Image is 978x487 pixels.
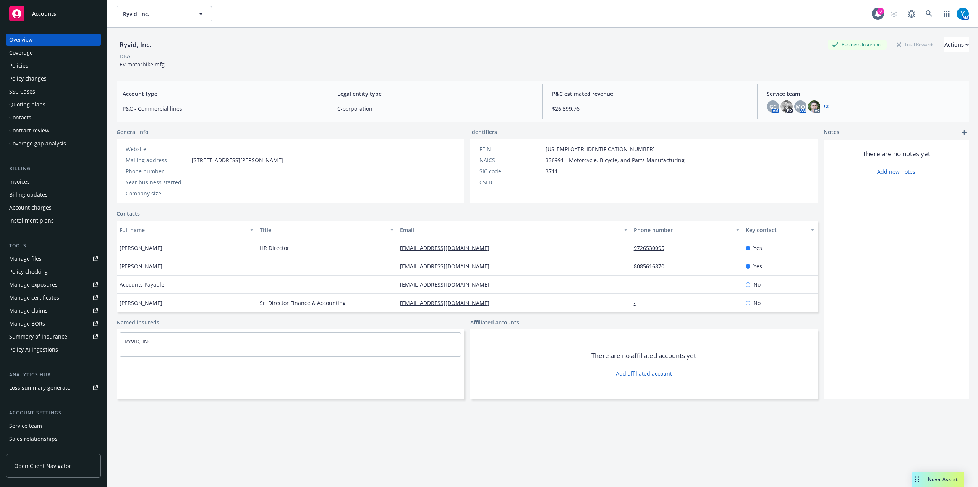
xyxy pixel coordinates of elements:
[9,111,31,124] div: Contacts
[753,281,761,289] span: No
[117,210,140,218] a: Contacts
[260,226,385,234] div: Title
[6,34,101,46] a: Overview
[886,6,902,21] a: Start snowing
[192,145,194,153] a: -
[634,244,670,252] a: 9726530095
[400,226,619,234] div: Email
[9,214,54,227] div: Installment plans
[400,281,495,288] a: [EMAIL_ADDRESS][DOMAIN_NAME]
[397,221,631,239] button: Email
[944,37,969,52] div: Actions
[14,462,71,470] span: Open Client Navigator
[117,40,154,50] div: Ryvid, Inc.
[546,145,655,153] span: [US_EMPLOYER_IDENTIFICATION_NUMBER]
[6,214,101,227] a: Installment plans
[6,85,101,98] a: SSC Cases
[117,221,257,239] button: Full name
[9,253,42,265] div: Manage files
[192,156,283,164] span: [STREET_ADDRESS][PERSON_NAME]
[746,226,806,234] div: Key contact
[120,281,164,289] span: Accounts Payable
[753,299,761,307] span: No
[117,6,212,21] button: Ryvid, Inc.
[877,8,884,15] div: 3
[125,338,153,345] a: RYVID, INC.
[6,446,101,458] a: Related accounts
[6,343,101,356] a: Policy AI ingestions
[260,281,262,289] span: -
[9,266,48,278] div: Policy checking
[957,8,969,20] img: photo
[753,262,762,270] span: Yes
[6,189,101,201] a: Billing updates
[6,371,101,379] div: Analytics hub
[546,178,547,186] span: -
[9,176,30,188] div: Invoices
[743,221,818,239] button: Key contact
[9,446,53,458] div: Related accounts
[126,156,189,164] div: Mailing address
[824,128,839,137] span: Notes
[552,90,748,98] span: P&C estimated revenue
[479,156,542,164] div: NAICS
[912,472,964,487] button: Nova Assist
[126,189,189,197] div: Company size
[6,98,101,111] a: Quoting plans
[9,433,58,445] div: Sales relationships
[9,331,67,343] div: Summary of insurance
[6,176,101,188] a: Invoices
[6,202,101,214] a: Account charges
[117,318,159,326] a: Named insureds
[960,128,969,137] a: add
[337,105,533,113] span: C-corporation
[6,409,101,417] div: Account settings
[126,178,189,186] div: Year business started
[904,6,919,21] a: Report a Bug
[921,6,937,21] a: Search
[634,263,670,270] a: 8085616870
[9,60,28,72] div: Policies
[120,244,162,252] span: [PERSON_NAME]
[6,279,101,291] a: Manage exposures
[192,178,194,186] span: -
[6,3,101,24] a: Accounts
[337,90,533,98] span: Legal entity type
[6,292,101,304] a: Manage certificates
[6,242,101,250] div: Tools
[6,111,101,124] a: Contacts
[9,34,33,46] div: Overview
[257,221,397,239] button: Title
[6,60,101,72] a: Policies
[616,369,672,377] a: Add affiliated account
[192,167,194,175] span: -
[546,167,558,175] span: 3711
[9,124,49,137] div: Contract review
[400,244,495,252] a: [EMAIL_ADDRESS][DOMAIN_NAME]
[939,6,954,21] a: Switch app
[9,98,45,111] div: Quoting plans
[117,128,149,136] span: General info
[120,262,162,270] span: [PERSON_NAME]
[863,149,930,158] span: There are no notes yet
[9,137,66,150] div: Coverage gap analysis
[470,318,519,326] a: Affiliated accounts
[753,244,762,252] span: Yes
[126,167,189,175] div: Phone number
[123,90,319,98] span: Account type
[591,351,696,360] span: There are no affiliated accounts yet
[260,299,346,307] span: Sr. Director Finance & Accounting
[634,281,642,288] a: -
[928,476,958,482] span: Nova Assist
[123,105,319,113] span: P&C - Commercial lines
[32,11,56,17] span: Accounts
[120,52,134,60] div: DBA: -
[120,226,245,234] div: Full name
[400,299,495,306] a: [EMAIL_ADDRESS][DOMAIN_NAME]
[120,299,162,307] span: [PERSON_NAME]
[126,145,189,153] div: Website
[6,73,101,85] a: Policy changes
[260,244,289,252] span: HR Director
[877,168,915,176] a: Add new notes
